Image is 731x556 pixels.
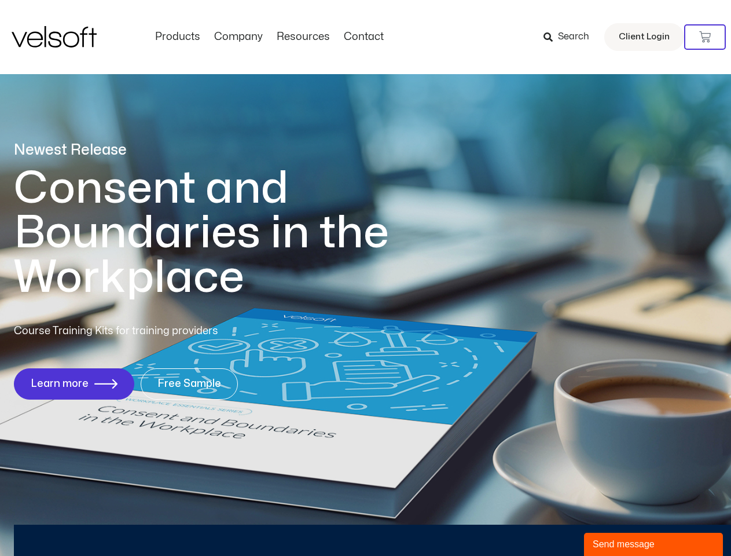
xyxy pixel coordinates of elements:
[12,26,97,47] img: Velsoft Training Materials
[148,31,207,43] a: ProductsMenu Toggle
[207,31,270,43] a: CompanyMenu Toggle
[157,378,221,390] span: Free Sample
[604,23,684,51] a: Client Login
[14,166,436,300] h1: Consent and Boundaries in the Workplace
[31,378,89,390] span: Learn more
[14,140,436,160] p: Newest Release
[141,368,238,400] a: Free Sample
[14,323,302,339] p: Course Training Kits for training providers
[337,31,391,43] a: ContactMenu Toggle
[558,30,589,45] span: Search
[543,27,597,47] a: Search
[270,31,337,43] a: ResourcesMenu Toggle
[148,31,391,43] nav: Menu
[14,368,134,400] a: Learn more
[619,30,670,45] span: Client Login
[584,531,725,556] iframe: chat widget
